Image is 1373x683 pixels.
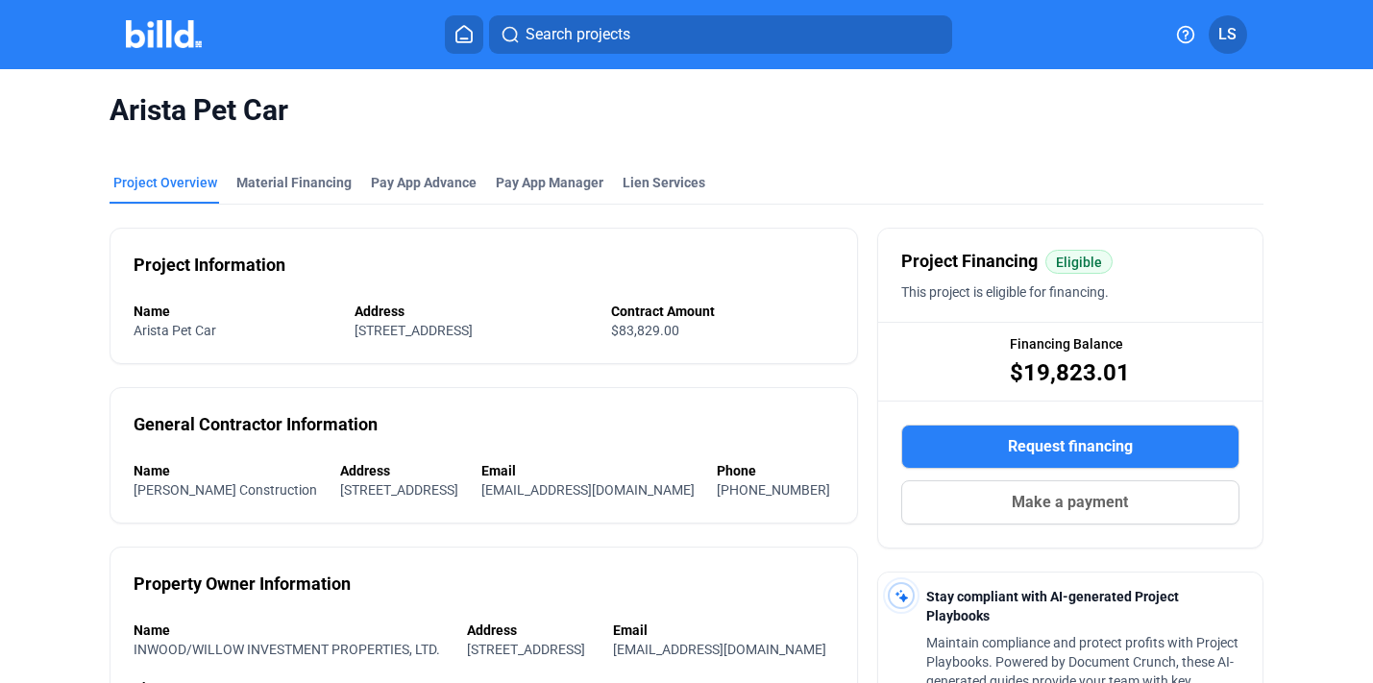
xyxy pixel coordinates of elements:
[613,621,834,640] div: Email
[613,642,826,657] span: [EMAIL_ADDRESS][DOMAIN_NAME]
[1010,357,1130,388] span: $19,823.01
[496,173,603,192] span: Pay App Manager
[126,20,202,48] img: Billd Company Logo
[623,173,705,192] div: Lien Services
[526,23,630,46] span: Search projects
[134,323,216,338] span: Arista Pet Car
[1209,15,1247,54] button: LS
[901,425,1239,469] button: Request financing
[340,461,462,480] div: Address
[489,15,952,54] button: Search projects
[717,461,834,480] div: Phone
[901,248,1038,275] span: Project Financing
[236,173,352,192] div: Material Financing
[467,642,585,657] span: [STREET_ADDRESS]
[1045,250,1113,274] mat-chip: Eligible
[340,482,458,498] span: [STREET_ADDRESS]
[901,480,1239,524] button: Make a payment
[134,461,321,480] div: Name
[481,482,695,498] span: [EMAIL_ADDRESS][DOMAIN_NAME]
[110,92,1263,129] span: Arista Pet Car
[901,284,1109,300] span: This project is eligible for financing.
[113,173,217,192] div: Project Overview
[134,411,378,438] div: General Contractor Information
[611,302,834,321] div: Contract Amount
[1008,435,1133,458] span: Request financing
[717,482,830,498] span: [PHONE_NUMBER]
[1218,23,1237,46] span: LS
[481,461,699,480] div: Email
[134,252,285,279] div: Project Information
[134,642,440,657] span: INWOOD/WILLOW INVESTMENT PROPERTIES, LTD.
[355,302,592,321] div: Address
[467,621,593,640] div: Address
[355,323,473,338] span: [STREET_ADDRESS]
[1012,491,1128,514] span: Make a payment
[926,589,1179,623] span: Stay compliant with AI-generated Project Playbooks
[134,482,317,498] span: [PERSON_NAME] Construction
[1010,334,1123,354] span: Financing Balance
[134,302,335,321] div: Name
[371,173,477,192] div: Pay App Advance
[611,323,679,338] span: $83,829.00
[134,571,351,598] div: Property Owner Information
[134,621,448,640] div: Name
